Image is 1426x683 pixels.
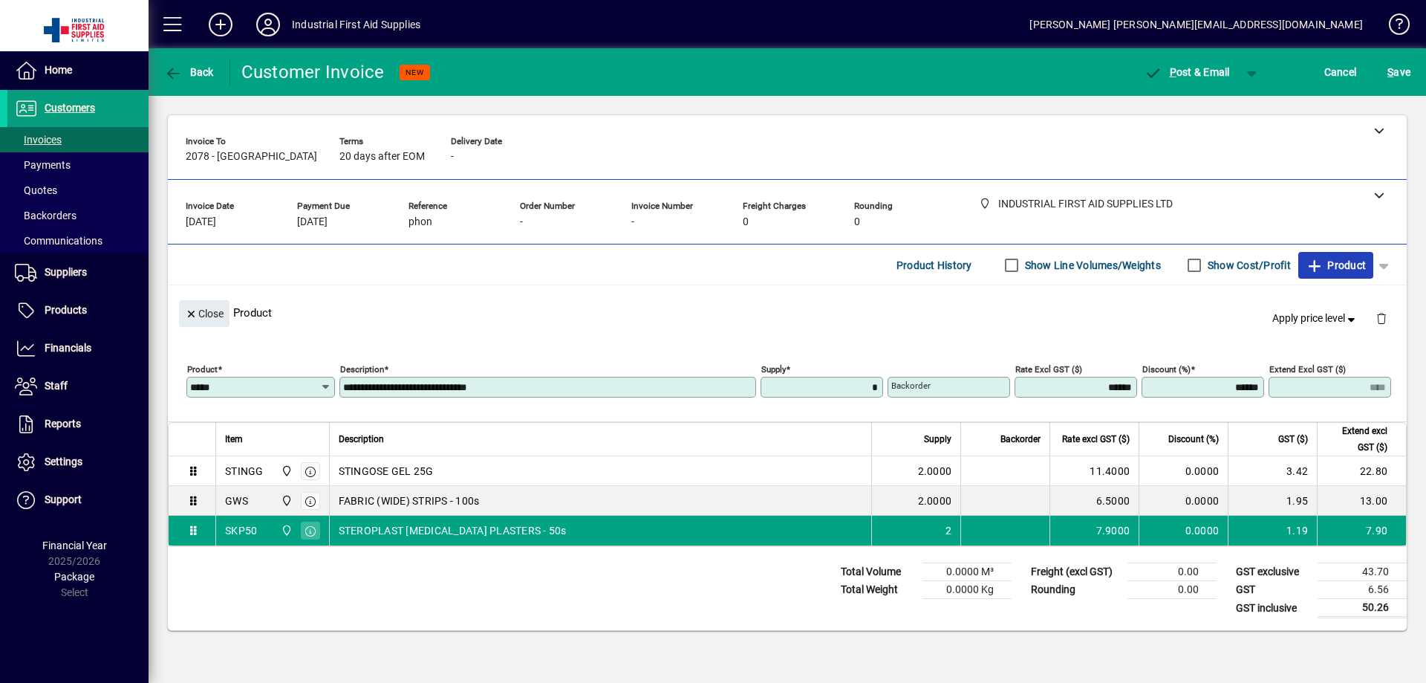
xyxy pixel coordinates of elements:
[185,302,224,326] span: Close
[1062,431,1130,447] span: Rate excl GST ($)
[244,11,292,38] button: Profile
[186,216,216,228] span: [DATE]
[1142,364,1191,375] mat-label: Discount (%)
[1139,516,1228,546] td: 0.0000
[339,523,567,538] span: STEROPLAST [MEDICAL_DATA] PLASTERS - 50s
[225,523,257,538] div: SKP50
[1228,486,1317,516] td: 1.95
[15,235,102,247] span: Communications
[7,444,149,481] a: Settings
[922,563,1012,581] td: 0.0000 M³
[187,364,218,375] mat-label: Product
[631,216,634,228] span: -
[7,330,149,367] a: Financials
[45,64,72,76] span: Home
[7,203,149,228] a: Backorders
[1059,523,1130,538] div: 7.9000
[833,563,922,581] td: Total Volume
[743,216,749,228] span: 0
[186,151,317,163] span: 2078 - [GEOGRAPHIC_DATA]
[1318,563,1407,581] td: 43.70
[45,380,68,392] span: Staff
[1228,563,1318,581] td: GST exclusive
[1317,456,1406,486] td: 22.80
[1029,13,1363,36] div: [PERSON_NAME] [PERSON_NAME][EMAIL_ADDRESS][DOMAIN_NAME]
[7,482,149,519] a: Support
[168,285,1407,340] div: Product
[1364,311,1399,325] app-page-header-button: Delete
[339,431,384,447] span: Description
[1059,464,1130,479] div: 11.4000
[1127,581,1217,599] td: 0.00
[833,581,922,599] td: Total Weight
[408,216,432,228] span: phon
[1317,486,1406,516] td: 13.00
[1321,59,1361,85] button: Cancel
[54,571,94,583] span: Package
[7,152,149,178] a: Payments
[292,13,420,36] div: Industrial First Aid Supplies
[1144,66,1230,78] span: ost & Email
[7,228,149,253] a: Communications
[175,306,233,320] app-page-header-button: Close
[225,493,248,508] div: GWS
[1269,364,1346,375] mat-label: Extend excl GST ($)
[297,216,328,228] span: [DATE]
[1139,486,1228,516] td: 0.0000
[891,252,978,279] button: Product History
[854,216,860,228] span: 0
[1278,431,1308,447] span: GST ($)
[1387,60,1410,84] span: ave
[7,292,149,329] a: Products
[225,431,243,447] span: Item
[1023,581,1127,599] td: Rounding
[918,464,952,479] span: 2.0000
[891,381,931,391] mat-label: Backorder
[7,52,149,89] a: Home
[42,540,107,551] span: Financial Year
[164,66,214,78] span: Back
[45,304,87,316] span: Products
[1228,599,1318,618] td: GST inclusive
[7,178,149,203] a: Quotes
[924,431,951,447] span: Supply
[1272,311,1358,326] span: Apply price level
[451,151,454,163] span: -
[520,216,523,228] span: -
[15,210,76,221] span: Backorders
[1015,364,1082,375] mat-label: Rate excl GST ($)
[1318,599,1407,618] td: 50.26
[1326,423,1387,456] span: Extend excl GST ($)
[1364,300,1399,336] button: Delete
[45,493,82,505] span: Support
[15,134,62,146] span: Invoices
[1324,60,1357,84] span: Cancel
[1139,456,1228,486] td: 0.0000
[1228,456,1317,486] td: 3.42
[45,102,95,114] span: Customers
[1000,431,1041,447] span: Backorder
[1059,493,1130,508] div: 6.5000
[45,418,81,430] span: Reports
[7,406,149,443] a: Reports
[945,523,951,538] span: 2
[1317,516,1406,546] td: 7.90
[1228,581,1318,599] td: GST
[45,456,82,467] span: Settings
[1168,431,1219,447] span: Discount (%)
[1022,258,1161,273] label: Show Line Volumes/Weights
[197,11,244,38] button: Add
[7,368,149,405] a: Staff
[7,127,149,152] a: Invoices
[339,493,480,508] span: FABRIC (WIDE) STRIPS - 100s
[1318,581,1407,599] td: 6.56
[339,151,425,163] span: 20 days after EOM
[406,68,424,77] span: NEW
[1306,253,1366,277] span: Product
[1136,59,1237,85] button: Post & Email
[1127,563,1217,581] td: 0.00
[761,364,786,375] mat-label: Supply
[1384,59,1414,85] button: Save
[1023,563,1127,581] td: Freight (excl GST)
[241,60,385,84] div: Customer Invoice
